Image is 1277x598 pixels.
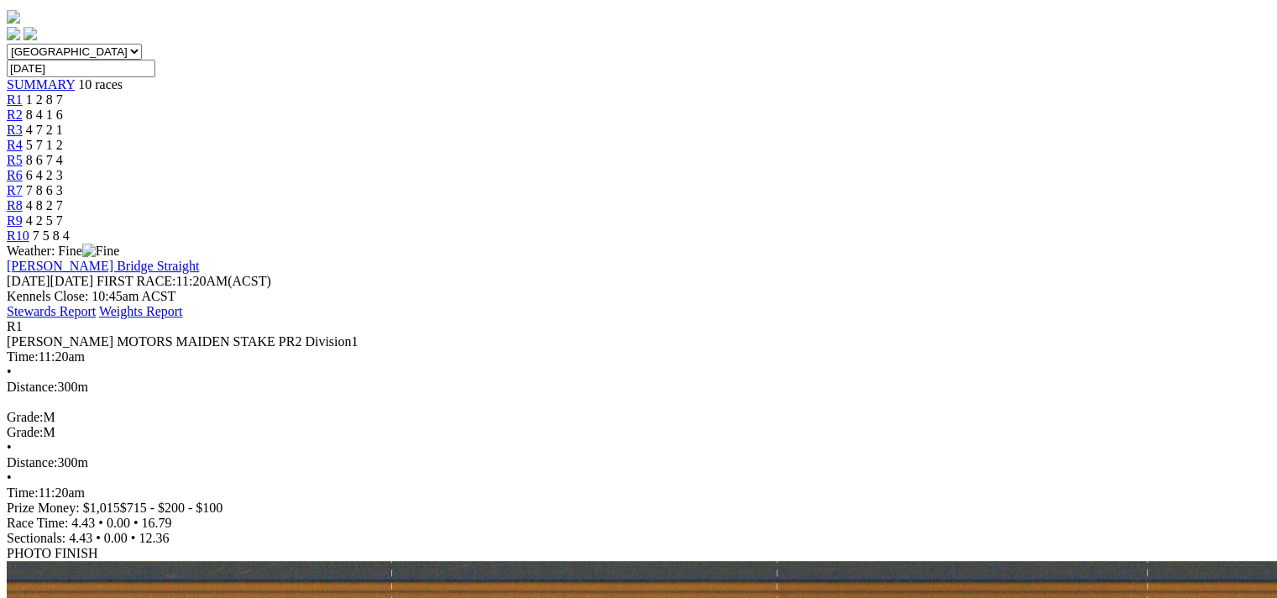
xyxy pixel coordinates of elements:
[7,183,23,197] a: R7
[7,455,57,469] span: Distance:
[26,108,63,122] span: 8 4 1 6
[7,365,12,379] span: •
[139,531,169,545] span: 12.36
[97,274,271,288] span: 11:20AM(ACST)
[26,153,63,167] span: 8 6 7 4
[7,410,1270,425] div: M
[26,213,63,228] span: 4 2 5 7
[7,304,96,318] a: Stewards Report
[7,108,23,122] a: R2
[71,516,95,530] span: 4.43
[7,244,119,258] span: Weather: Fine
[7,440,12,454] span: •
[7,485,1270,501] div: 11:20am
[7,77,75,92] a: SUMMARY
[7,410,44,424] span: Grade:
[7,349,39,364] span: Time:
[26,138,63,152] span: 5 7 1 2
[26,183,63,197] span: 7 8 6 3
[7,380,57,394] span: Distance:
[7,27,20,40] img: facebook.svg
[7,546,98,560] span: PHOTO FINISH
[98,516,103,530] span: •
[26,123,63,137] span: 4 7 2 1
[7,516,68,530] span: Race Time:
[7,485,39,500] span: Time:
[7,92,23,107] a: R1
[7,228,29,243] a: R10
[26,168,63,182] span: 6 4 2 3
[7,531,65,545] span: Sectionals:
[7,60,155,77] input: Select date
[131,531,136,545] span: •
[7,198,23,212] a: R8
[7,10,20,24] img: logo-grsa-white.png
[33,228,70,243] span: 7 5 8 4
[142,516,172,530] span: 16.79
[7,501,1270,516] div: Prize Money: $1,015
[104,531,128,545] span: 0.00
[7,213,23,228] a: R9
[26,92,63,107] span: 1 2 8 7
[7,153,23,167] a: R5
[7,425,44,439] span: Grade:
[78,77,123,92] span: 10 races
[97,274,175,288] span: FIRST RACE:
[7,319,23,333] span: R1
[7,425,1270,440] div: M
[96,531,101,545] span: •
[7,259,199,273] a: [PERSON_NAME] Bridge Straight
[82,244,119,259] img: Fine
[7,274,50,288] span: [DATE]
[7,123,23,137] a: R3
[7,455,1270,470] div: 300m
[107,516,130,530] span: 0.00
[7,138,23,152] a: R4
[7,470,12,485] span: •
[7,334,1270,349] div: [PERSON_NAME] MOTORS MAIDEN STAKE PR2 Division1
[99,304,183,318] a: Weights Report
[7,380,1270,395] div: 300m
[120,501,223,515] span: $715 - $200 - $100
[7,289,1270,304] div: Kennels Close: 10:45am ACST
[7,168,23,182] a: R6
[7,274,93,288] span: [DATE]
[133,516,139,530] span: •
[69,531,92,545] span: 4.43
[26,198,63,212] span: 4 8 2 7
[24,27,37,40] img: twitter.svg
[7,349,1270,365] div: 11:20am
